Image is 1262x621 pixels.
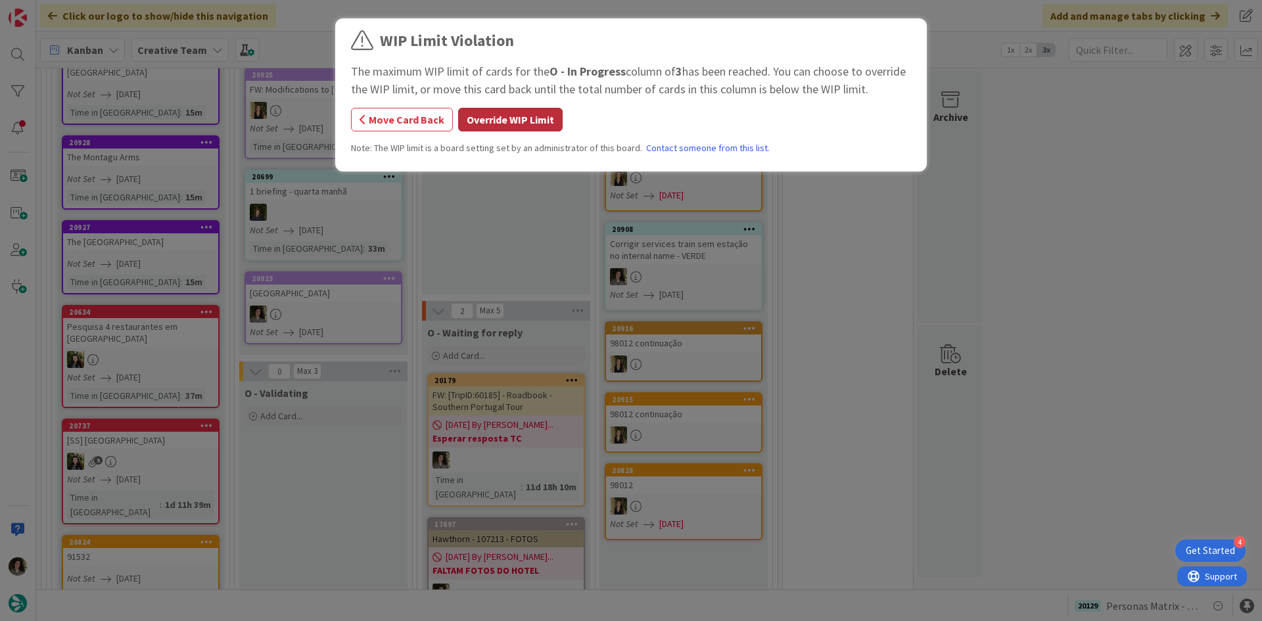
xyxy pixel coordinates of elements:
span: Support [28,2,60,18]
a: Contact someone from this list. [646,141,770,155]
div: 4 [1234,536,1246,548]
b: O - In Progress [549,64,626,79]
button: Override WIP Limit [458,108,563,131]
div: WIP Limit Violation [380,29,514,53]
b: 3 [676,64,682,79]
div: Open Get Started checklist, remaining modules: 4 [1175,540,1246,562]
div: The maximum WIP limit of cards for the column of has been reached. You can choose to override the... [351,62,911,98]
button: Move Card Back [351,108,453,131]
div: Note: The WIP limit is a board setting set by an administrator of this board. [351,141,911,155]
div: Get Started [1186,544,1235,557]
